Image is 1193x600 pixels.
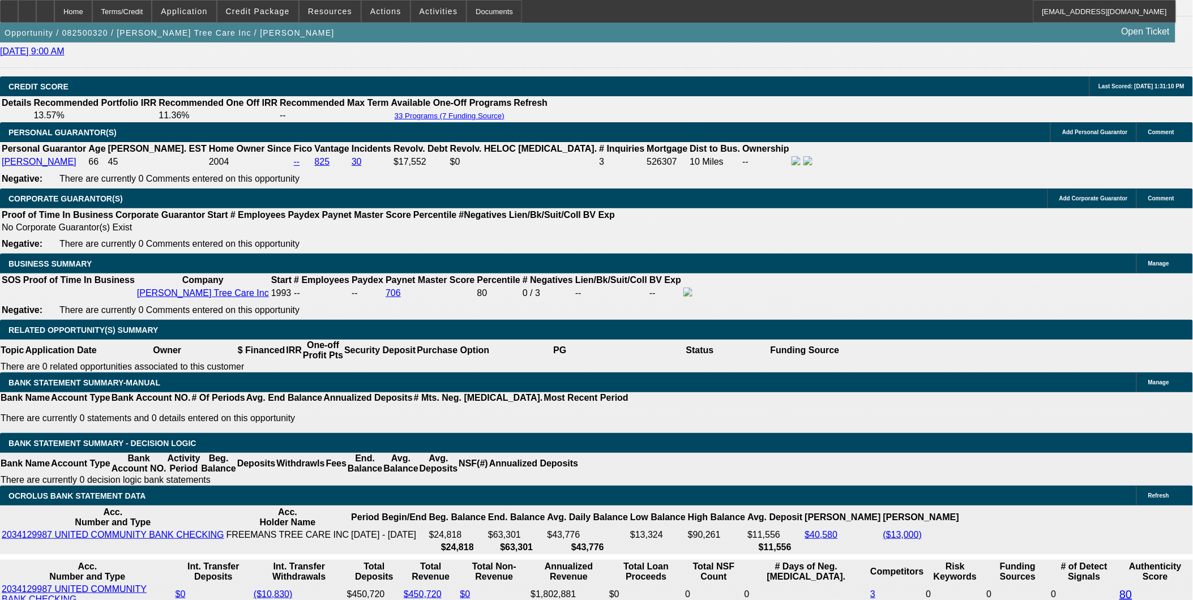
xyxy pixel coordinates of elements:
[182,275,224,285] b: Company
[489,453,579,474] th: Annualized Deposits
[926,561,985,582] th: Risk Keywords
[747,507,803,528] th: Avg. Deposit
[33,110,157,121] td: 13.57%
[419,453,459,474] th: Avg. Deposits
[294,288,300,298] span: --
[209,157,229,166] span: 2004
[386,288,401,298] a: 706
[411,1,467,22] button: Activities
[167,453,201,474] th: Activity Period
[630,340,770,361] th: Status
[347,561,402,582] th: Total Deposits
[687,529,746,541] td: $90,261
[350,507,427,528] th: Period Begin/End
[460,589,471,599] a: $0
[246,392,323,404] th: Avg. End Balance
[2,144,86,153] b: Personal Guarantor
[276,453,325,474] th: Withdrawls
[609,561,683,582] th: Total Loan Proceeds
[294,157,300,166] a: --
[230,210,286,220] b: # Employees
[583,210,615,220] b: BV Exp
[1,561,174,582] th: Acc. Number and Type
[315,144,349,153] b: Vantage
[111,392,191,404] th: Bank Account NO.
[23,275,135,286] th: Proof of Time In Business
[88,144,105,153] b: Age
[152,1,216,22] button: Application
[24,340,97,361] th: Application Date
[8,378,160,387] span: BANK STATEMENT SUMMARY-MANUAL
[279,97,390,109] th: Recommended Max Term
[271,275,292,285] b: Start
[2,305,42,315] b: Negative:
[649,287,682,299] td: --
[509,210,581,220] b: Lien/Bk/Suit/Coll
[1,222,620,233] td: No Corporate Guarantor(s) Exist
[792,156,801,165] img: facebook-icon.png
[352,144,391,153] b: Incidents
[803,156,813,165] img: linkedin-icon.png
[1,507,225,528] th: Acc. Number and Type
[547,529,629,541] td: $43,776
[209,144,292,153] b: Home Owner Since
[271,287,292,299] td: 1993
[2,157,76,166] a: [PERSON_NAME]
[1148,260,1169,267] span: Manage
[108,144,207,153] b: [PERSON_NAME]. EST
[747,542,803,553] th: $11,556
[429,507,486,528] th: Beg. Balance
[459,210,507,220] b: #Negatives
[598,156,645,168] td: 3
[805,507,882,528] th: [PERSON_NAME]
[477,275,520,285] b: Percentile
[742,156,790,168] td: --
[8,259,92,268] span: BUSINESS SUMMARY
[237,453,276,474] th: Deposits
[2,174,42,183] b: Negative:
[488,507,545,528] th: End. Balance
[59,239,300,248] span: There are currently 0 Comments entered on this opportunity
[33,97,157,109] th: Recommended Portfolio IRR
[176,589,186,599] a: $0
[2,239,42,248] b: Negative:
[386,275,474,285] b: Paynet Master Score
[460,561,529,582] th: Total Non-Revenue
[805,530,838,539] a: $40,580
[450,156,598,168] td: $0
[1117,22,1174,41] a: Open Ticket
[116,210,205,220] b: Corporate Guarantor
[747,529,803,541] td: $11,556
[547,507,629,528] th: Avg. Daily Balance
[514,97,549,109] th: Refresh
[88,156,106,168] td: 66
[383,453,418,474] th: Avg. Balance
[420,7,458,16] span: Activities
[288,210,320,220] b: Paydex
[237,340,286,361] th: $ Financed
[870,561,924,582] th: Competitors
[370,7,401,16] span: Actions
[362,1,410,22] button: Actions
[253,561,345,582] th: Int. Transfer Withdrawals
[488,529,545,541] td: $63,301
[175,561,252,582] th: Int. Transfer Deposits
[391,111,508,121] button: 33 Programs (7 Funding Source)
[530,561,608,582] th: Annualized Revenue
[685,561,743,582] th: Sum of the Total NSF Count and Total Overdraft Fee Count from Ocrolus
[344,340,416,361] th: Security Deposit
[544,392,629,404] th: Most Recent Period
[2,530,224,539] a: 2034129987 UNITED COMMUNITY BANK CHECKING
[1148,492,1169,499] span: Refresh
[458,453,489,474] th: NSF(#)
[394,144,448,153] b: Revolv. Debt
[1,97,32,109] th: Details
[649,275,681,285] b: BV Exp
[683,288,692,297] img: facebook-icon.png
[8,128,117,137] span: PERSONAL GUARANTOR(S)
[59,174,300,183] span: There are currently 0 Comments entered on this opportunity
[883,507,960,528] th: [PERSON_NAME]
[647,144,688,153] b: Mortgage
[326,453,347,474] th: Fees
[315,157,330,166] a: 825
